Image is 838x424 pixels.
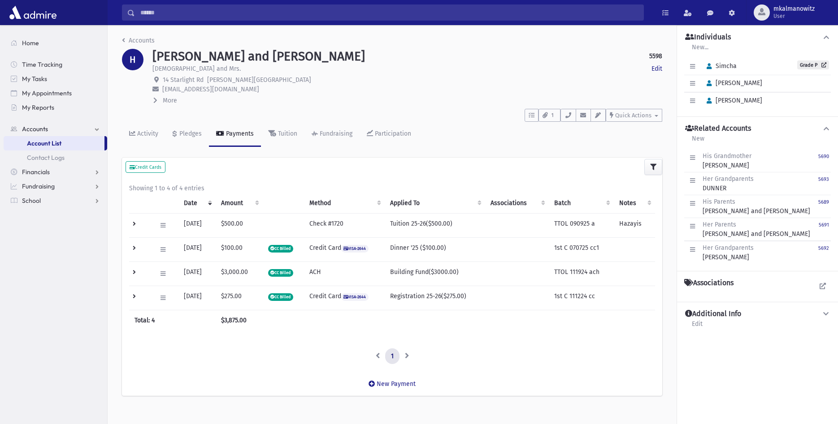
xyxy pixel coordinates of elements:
[129,184,655,193] div: Showing 1 to 4 of 4 entries
[4,193,107,208] a: School
[276,130,297,137] div: Tuition
[152,96,178,105] button: More
[703,175,754,183] span: Her Grandparents
[122,122,165,147] a: Activity
[178,261,216,286] td: [DATE]
[22,39,39,47] span: Home
[818,245,829,251] small: 5692
[549,261,613,286] td: TTOL 111924 ach
[703,152,751,160] span: His Grandmother
[649,51,662,61] strong: 5598
[703,198,735,206] span: His Parents
[304,122,360,147] a: Fundraising
[163,76,204,84] span: 14 Starlight Rd
[135,4,643,21] input: Search
[22,197,41,205] span: School
[684,309,831,319] button: Additional Info
[818,243,829,262] a: 5692
[4,72,107,86] a: My Tasks
[385,237,485,261] td: Dinner '25 ($100.00)
[818,154,829,159] small: 5690
[385,261,485,286] td: Building Fund($3000.00)
[216,213,263,237] td: $500.00
[685,33,731,42] h4: Individuals
[703,62,737,70] span: Simcha
[703,151,751,170] div: [PERSON_NAME]
[165,122,209,147] a: Pledges
[703,243,754,262] div: [PERSON_NAME]
[207,76,311,84] span: [PERSON_NAME][GEOGRAPHIC_DATA]
[651,64,662,73] a: Edit
[685,309,741,319] h4: Additional Info
[126,161,165,173] button: Credit Cards
[216,286,263,310] td: $275.00
[129,310,216,330] th: Total: 4
[341,293,369,301] span: VISA-2644
[22,125,48,133] span: Accounts
[4,136,104,150] a: Account List
[818,151,829,170] a: 5690
[122,37,155,44] a: Accounts
[703,220,810,239] div: [PERSON_NAME] and [PERSON_NAME]
[27,139,61,147] span: Account List
[797,60,829,69] a: Grade P
[703,79,762,87] span: [PERSON_NAME]
[691,42,709,58] a: New...
[703,197,810,216] div: [PERSON_NAME] and [PERSON_NAME]
[22,60,62,69] span: Time Tracking
[773,13,815,20] span: User
[4,165,107,179] a: Financials
[178,193,216,214] th: Date: activate to sort column ascending
[818,199,829,205] small: 5689
[4,179,107,193] a: Fundraising
[27,154,65,162] span: Contact Logs
[4,122,107,136] a: Accounts
[178,130,202,137] div: Pledges
[152,64,241,73] p: [DEMOGRAPHIC_DATA] and Mrs.
[178,213,216,237] td: [DATE]
[4,100,107,115] a: My Reports
[385,193,485,214] th: Applied To: activate to sort column ascending
[606,109,662,122] button: Quick Actions
[7,4,59,21] img: AdmirePro
[341,245,369,253] span: VISA-2644
[819,222,829,228] small: 5691
[178,237,216,261] td: [DATE]
[373,130,411,137] div: Participation
[549,286,613,310] td: 1st C 111224 cc
[135,130,158,137] div: Activity
[485,193,549,214] th: Associations: activate to sort column ascending
[130,164,161,170] small: Credit Cards
[268,245,293,253] span: CC Billed
[614,193,656,214] th: Notes: activate to sort column ascending
[304,193,385,214] th: Method: activate to sort column ascending
[385,286,485,310] td: Registration 25-26($275.00)
[268,269,293,277] span: CC Billed
[224,130,254,137] div: Payments
[163,97,177,104] span: More
[818,197,829,216] a: 5689
[615,112,651,119] span: Quick Actions
[304,286,385,310] td: Credit Card
[4,36,107,50] a: Home
[819,220,829,239] a: 5691
[22,168,50,176] span: Financials
[684,124,831,133] button: Related Accounts
[361,373,423,395] a: New Payment
[549,193,613,214] th: Batch: activate to sort column ascending
[178,286,216,310] td: [DATE]
[304,237,385,261] td: Credit Card
[549,237,613,261] td: 1st C 070725 cc1
[22,89,72,97] span: My Appointments
[122,36,155,49] nav: breadcrumb
[216,193,263,214] th: Amount: activate to sort column ascending
[261,122,304,147] a: Tuition
[703,221,736,228] span: Her Parents
[152,49,365,64] h1: [PERSON_NAME] and [PERSON_NAME]
[268,293,293,301] span: CC Billed
[22,103,54,111] span: My Reports
[385,348,399,364] a: 1
[385,213,485,237] td: Tuition 25-26($500.00)
[22,75,47,83] span: My Tasks
[703,174,754,193] div: DUNNER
